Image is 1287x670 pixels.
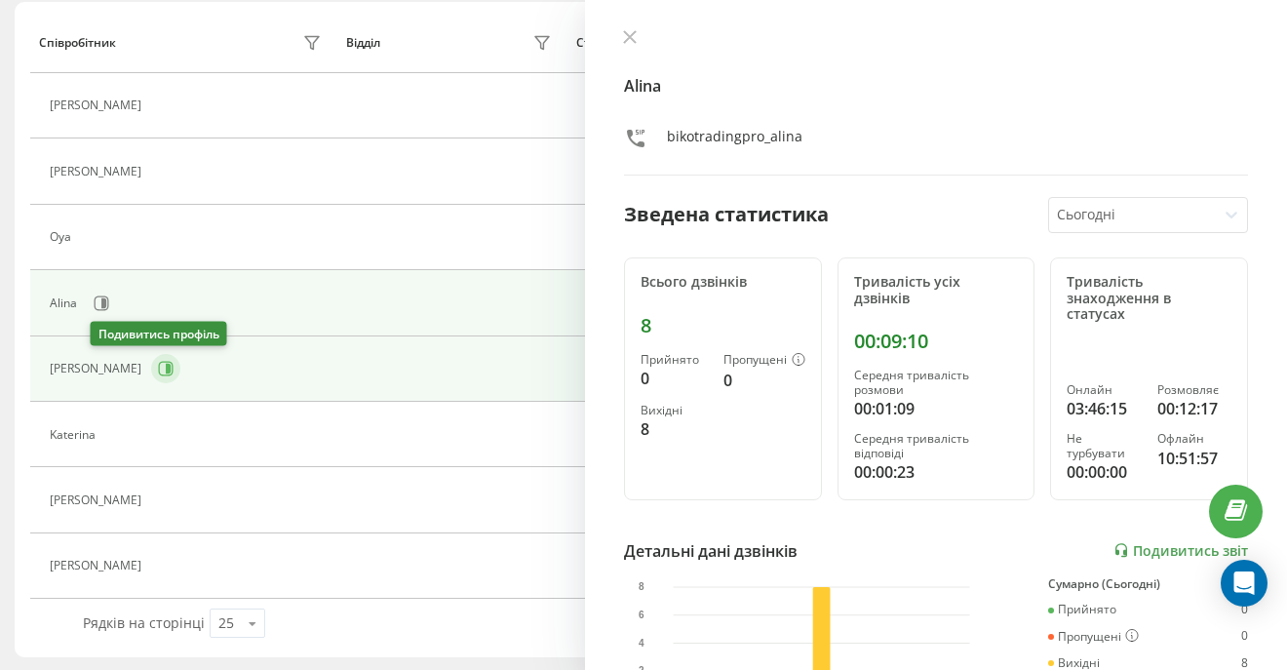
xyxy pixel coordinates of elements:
[1157,383,1231,397] div: Розмовляє
[1157,447,1231,470] div: 10:51:57
[50,428,100,442] div: Katerina
[39,36,116,50] div: Співробітник
[576,36,614,50] div: Статус
[624,200,829,229] div: Зведена статистика
[667,127,802,155] div: bikotradingpro_alina
[723,353,805,369] div: Пропущені
[624,74,1248,98] h4: Alina
[854,460,1019,484] div: 00:00:23
[854,330,1019,353] div: 00:09:10
[641,314,805,337] div: 8
[50,559,146,572] div: [PERSON_NAME]
[1048,629,1139,645] div: Пропущені
[1157,397,1231,420] div: 00:12:17
[624,539,798,563] div: Детальні дані дзвінків
[1113,542,1248,559] a: Подивитись звіт
[1067,397,1141,420] div: 03:46:15
[1241,656,1248,670] div: 8
[50,296,82,310] div: Alina
[50,493,146,507] div: [PERSON_NAME]
[50,165,146,178] div: [PERSON_NAME]
[50,362,146,375] div: [PERSON_NAME]
[1157,432,1231,446] div: Офлайн
[854,397,1019,420] div: 00:01:09
[50,99,146,112] div: [PERSON_NAME]
[641,353,708,367] div: Прийнято
[641,367,708,390] div: 0
[1241,629,1248,645] div: 0
[641,417,708,441] div: 8
[1048,603,1116,616] div: Прийнято
[854,369,1019,397] div: Середня тривалість розмови
[1067,432,1141,460] div: Не турбувати
[639,581,644,592] text: 8
[723,369,805,392] div: 0
[91,322,227,346] div: Подивитись профіль
[1067,383,1141,397] div: Онлайн
[854,274,1019,307] div: Тривалість усіх дзвінків
[1241,603,1248,616] div: 0
[1067,274,1231,323] div: Тривалість знаходження в статусах
[639,638,644,649] text: 4
[639,610,644,620] text: 6
[854,432,1019,460] div: Середня тривалість відповіді
[1048,577,1248,591] div: Сумарно (Сьогодні)
[83,613,205,632] span: Рядків на сторінці
[346,36,380,50] div: Відділ
[1067,460,1141,484] div: 00:00:00
[1048,656,1100,670] div: Вихідні
[641,274,805,291] div: Всього дзвінків
[50,230,76,244] div: Oya
[641,404,708,417] div: Вихідні
[218,613,234,633] div: 25
[1221,560,1267,607] div: Open Intercom Messenger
